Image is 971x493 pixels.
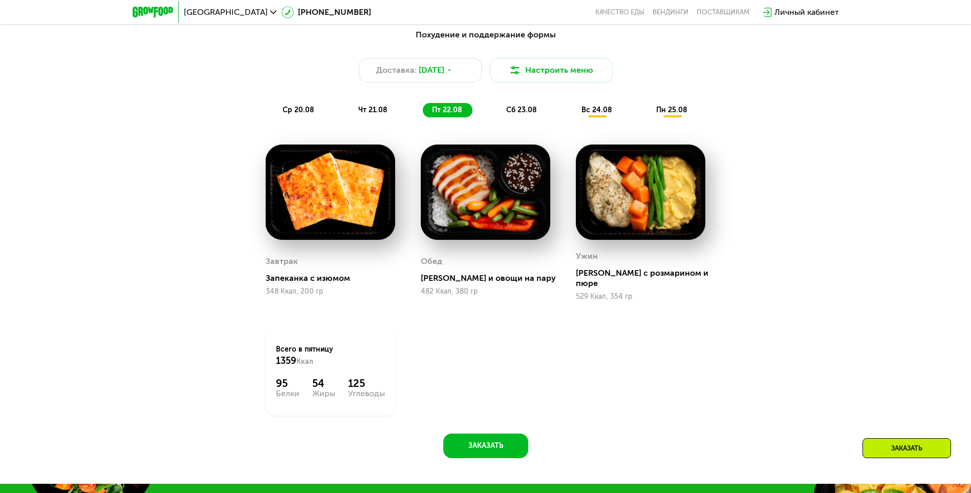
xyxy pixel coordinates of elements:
[656,106,687,114] span: пн 25.08
[432,106,462,114] span: пт 22.08
[276,389,299,398] div: Белки
[774,6,839,18] div: Личный кабинет
[697,8,749,16] div: поставщикам
[490,58,613,83] button: Настроить меню
[282,6,371,18] a: [PHONE_NUMBER]
[421,273,558,283] div: [PERSON_NAME] и овощи на пару
[419,64,444,76] span: [DATE]
[184,8,268,16] span: [GEOGRAPHIC_DATA]
[653,8,688,16] a: Вендинги
[506,106,537,114] span: сб 23.08
[443,434,528,458] button: Заказать
[421,287,550,296] div: 482 Ккал, 380 гр
[862,438,951,458] div: Заказать
[183,29,789,42] div: Похудение и поддержание формы
[581,106,612,114] span: вс 24.08
[358,106,387,114] span: чт 21.08
[312,389,335,398] div: Жиры
[266,287,395,296] div: 348 Ккал, 200 гр
[348,377,385,389] div: 125
[276,344,385,367] div: Всего в пятницу
[312,377,335,389] div: 54
[576,268,714,289] div: [PERSON_NAME] с розмарином и пюре
[266,273,403,283] div: Запеканка с изюмом
[276,377,299,389] div: 95
[266,254,298,269] div: Завтрак
[296,357,313,366] span: Ккал
[276,355,296,366] span: 1359
[376,64,417,76] span: Доставка:
[595,8,644,16] a: Качество еды
[576,249,598,264] div: Ужин
[348,389,385,398] div: Углеводы
[576,293,705,301] div: 529 Ккал, 354 гр
[283,106,314,114] span: ср 20.08
[421,254,442,269] div: Обед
